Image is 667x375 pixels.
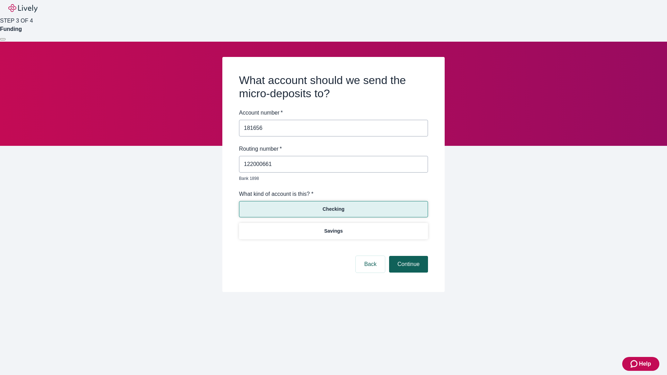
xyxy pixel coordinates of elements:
img: Lively [8,4,38,12]
p: Checking [322,206,344,213]
label: Routing number [239,145,282,153]
svg: Zendesk support icon [631,360,639,368]
label: What kind of account is this? * [239,190,313,198]
button: Savings [239,223,428,239]
button: Checking [239,201,428,217]
button: Zendesk support iconHelp [622,357,659,371]
h2: What account should we send the micro-deposits to? [239,74,428,100]
p: Savings [324,227,343,235]
button: Continue [389,256,428,273]
button: Back [356,256,385,273]
span: Help [639,360,651,368]
label: Account number [239,109,283,117]
p: Bank 1898 [239,175,423,182]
